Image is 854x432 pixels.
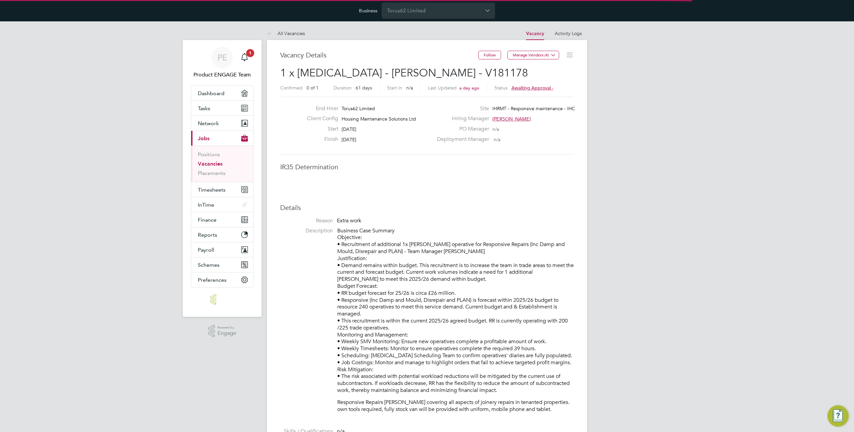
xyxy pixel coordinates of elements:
a: Go to home page [191,294,254,305]
span: 1 [246,49,254,57]
button: InTime [191,197,253,212]
button: Reports [191,227,253,242]
span: Reports [198,232,217,238]
span: Preferences [198,277,227,283]
span: PE [218,53,227,62]
label: Reason [280,217,333,224]
button: Finance [191,212,253,227]
label: PO Manager [433,126,489,133]
nav: Main navigation [183,40,262,317]
span: n/a [492,126,499,132]
p: Responsive Repairs [PERSON_NAME] covering all aspects of joinery repairs in tenanted properties. ... [337,399,574,413]
a: Vacancies [198,161,223,167]
a: Tasks [191,101,253,116]
label: Last Updated [428,85,457,91]
label: Confirmed [280,85,303,91]
label: Deployment Manager [433,136,489,143]
span: Extra work [337,217,361,224]
button: Network [191,116,253,131]
h3: Vacancy Details [280,51,478,59]
span: Product ENGAGE Team [191,71,254,79]
span: IHRMT - Responsive maintenance - IHC [492,105,575,112]
span: 1 x [MEDICAL_DATA] - [PERSON_NAME] - V181178 [280,66,528,79]
button: Timesheets [191,182,253,197]
span: Tasks [198,105,210,112]
button: Jobs [191,131,253,146]
span: Finance [198,217,217,223]
label: Start In [387,85,402,91]
a: Vacancy [526,31,544,36]
button: Preferences [191,272,253,287]
div: Jobs [191,146,253,182]
label: Finish [302,136,338,143]
span: n/a [406,85,413,91]
span: Schemes [198,262,220,268]
label: Start [302,126,338,133]
label: Duration [334,85,352,91]
span: n/a [494,137,500,143]
span: [DATE] [342,126,356,132]
span: a day ago [459,85,479,91]
button: Manage Vendors (4) [507,51,559,59]
a: All Vacancies [267,30,305,36]
a: Dashboard [191,86,253,100]
label: Description [280,227,333,234]
span: [PERSON_NAME] [492,116,531,122]
a: Powered byEngage [208,325,237,338]
span: Network [198,120,219,127]
span: Engage [218,331,236,336]
span: Powered by [218,325,236,331]
p: Business Case Summary Objective: • Recruitment of additional 1x [PERSON_NAME] operative for Respo... [337,227,574,394]
label: Client Config [302,115,338,122]
a: Activity Logs [555,30,582,36]
button: Engage Resource Center [827,405,849,427]
span: Timesheets [198,187,226,193]
button: Schemes [191,257,253,272]
button: Follow [478,51,501,59]
span: Torus62 Limited [342,105,375,112]
img: engage-logo-retina.png [210,294,234,305]
a: 1 [238,47,251,68]
h3: Details [280,203,574,212]
span: Awaiting approval - [511,85,553,91]
span: 0 of 1 [307,85,319,91]
label: Status [494,85,507,91]
span: Payroll [198,247,214,253]
button: Payroll [191,242,253,257]
span: [DATE] [342,137,356,143]
span: Jobs [198,135,209,142]
span: 61 days [356,85,372,91]
h3: IR35 Determination [280,163,574,171]
label: Business [359,8,377,14]
span: InTime [198,202,214,208]
label: End Hirer [302,105,338,112]
label: Site [433,105,489,112]
span: Housing Maintenance Solutions Ltd [342,116,416,122]
a: PEProduct ENGAGE Team [191,47,254,79]
a: Placements [198,170,226,176]
a: Positions [198,151,220,158]
label: Hiring Manager [433,115,489,122]
span: Dashboard [198,90,225,96]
